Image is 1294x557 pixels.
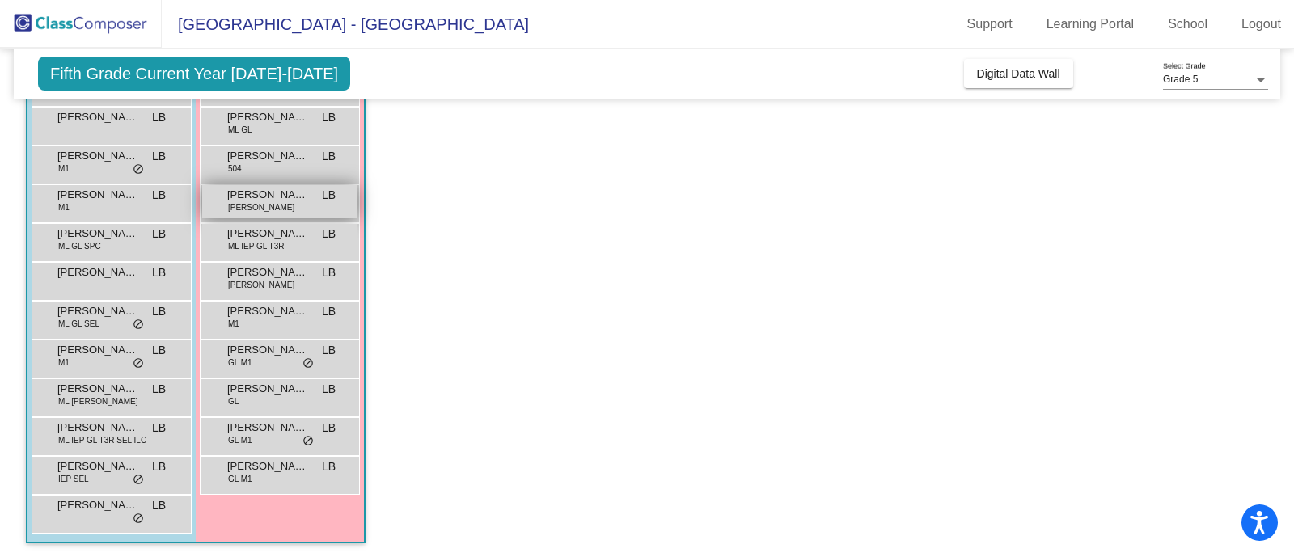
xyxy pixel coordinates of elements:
[228,240,284,252] span: ML IEP GL T3R
[1155,11,1220,37] a: School
[227,109,308,125] span: [PERSON_NAME]-Tema
[322,420,336,437] span: LB
[162,11,529,37] span: [GEOGRAPHIC_DATA] - [GEOGRAPHIC_DATA]
[133,319,144,331] span: do_not_disturb_alt
[228,434,252,446] span: GL M1
[152,458,166,475] span: LB
[152,303,166,320] span: LB
[227,303,308,319] span: [PERSON_NAME]
[228,357,252,369] span: GL M1
[322,148,336,165] span: LB
[133,513,144,525] span: do_not_disturb_alt
[1228,11,1294,37] a: Logout
[57,458,138,475] span: [PERSON_NAME]
[57,148,138,164] span: [PERSON_NAME]
[133,163,144,176] span: do_not_disturb_alt
[228,124,252,136] span: ML GL
[58,201,70,213] span: M1
[152,381,166,398] span: LB
[954,11,1025,37] a: Support
[152,148,166,165] span: LB
[322,264,336,281] span: LB
[58,473,89,485] span: IEP SEL
[57,497,138,513] span: [PERSON_NAME]
[57,226,138,242] span: [PERSON_NAME]
[58,240,101,252] span: ML GL SPC
[322,458,336,475] span: LB
[302,357,314,370] span: do_not_disturb_alt
[1034,11,1148,37] a: Learning Portal
[58,318,99,330] span: ML GL SEL
[57,264,138,281] span: [PERSON_NAME]
[57,420,138,436] span: [PERSON_NAME]
[227,458,308,475] span: [PERSON_NAME]
[227,226,308,242] span: [PERSON_NAME]
[322,187,336,204] span: LB
[322,109,336,126] span: LB
[38,57,350,91] span: Fifth Grade Current Year [DATE]-[DATE]
[58,357,70,369] span: M1
[322,342,336,359] span: LB
[152,226,166,243] span: LB
[152,342,166,359] span: LB
[57,381,138,397] span: [PERSON_NAME]
[152,497,166,514] span: LB
[57,342,138,358] span: [PERSON_NAME]
[322,381,336,398] span: LB
[228,201,294,213] span: [PERSON_NAME]
[227,420,308,436] span: [PERSON_NAME]
[133,474,144,487] span: do_not_disturb_alt
[133,357,144,370] span: do_not_disturb_alt
[227,381,308,397] span: [PERSON_NAME]
[977,67,1060,80] span: Digital Data Wall
[302,435,314,448] span: do_not_disturb_alt
[57,109,138,125] span: [PERSON_NAME] [PERSON_NAME]
[152,264,166,281] span: LB
[57,303,138,319] span: [PERSON_NAME]
[57,187,138,203] span: [PERSON_NAME]
[152,187,166,204] span: LB
[1163,74,1198,85] span: Grade 5
[228,473,252,485] span: GL M1
[322,226,336,243] span: LB
[322,303,336,320] span: LB
[58,395,138,407] span: ML [PERSON_NAME]
[152,420,166,437] span: LB
[227,187,308,203] span: [PERSON_NAME]
[964,59,1073,88] button: Digital Data Wall
[227,148,308,164] span: [PERSON_NAME]
[58,162,70,175] span: M1
[227,342,308,358] span: [PERSON_NAME]
[227,264,308,281] span: [PERSON_NAME]
[228,279,294,291] span: [PERSON_NAME]
[152,109,166,126] span: LB
[228,395,239,407] span: GL
[228,318,239,330] span: M1
[228,162,242,175] span: 504
[58,434,146,446] span: ML IEP GL T3R SEL ILC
